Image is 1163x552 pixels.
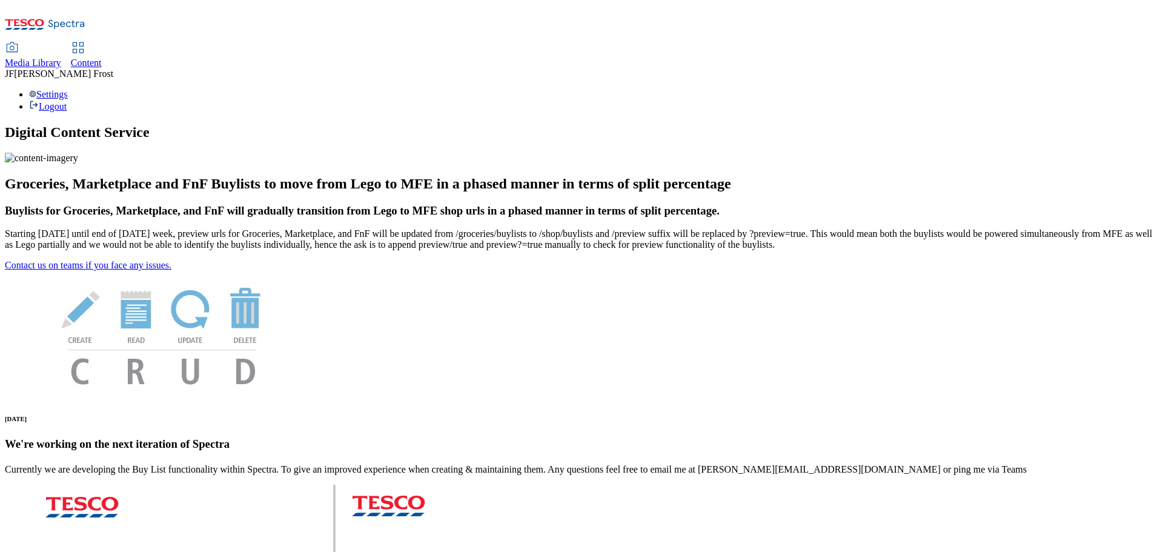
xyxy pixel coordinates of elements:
a: Settings [29,89,68,99]
span: Content [71,58,102,68]
h2: Groceries, Marketplace and FnF Buylists to move from Lego to MFE in a phased manner in terms of s... [5,176,1158,192]
p: Starting [DATE] until end of [DATE] week, preview urls for Groceries, Marketplace, and FnF will b... [5,228,1158,250]
span: Media Library [5,58,61,68]
img: content-imagery [5,153,78,164]
h3: Buylists for Groceries, Marketplace, and FnF will gradually transition from Lego to MFE shop urls... [5,204,1158,218]
a: Content [71,43,102,68]
h3: We're working on the next iteration of Spectra [5,437,1158,451]
a: Logout [29,101,67,111]
a: Contact us on teams if you face any issues. [5,260,171,270]
a: Media Library [5,43,61,68]
p: Currently we are developing the Buy List functionality within Spectra. To give an improved experi... [5,464,1158,475]
span: JF [5,68,14,79]
h6: [DATE] [5,415,1158,422]
img: News Image [5,271,320,397]
span: [PERSON_NAME] Frost [14,68,113,79]
h1: Digital Content Service [5,124,1158,141]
